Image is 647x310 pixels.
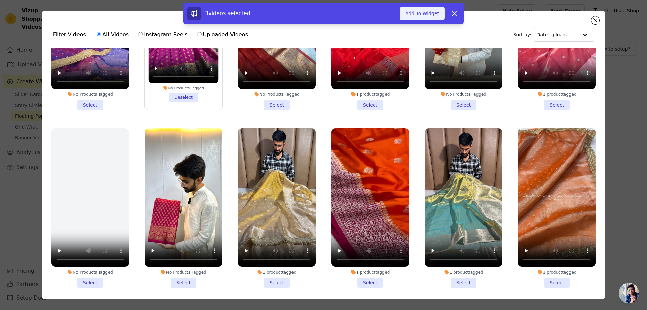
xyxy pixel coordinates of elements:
[51,270,129,275] div: No Products Tagged
[400,7,445,20] button: Add To Widget
[96,30,129,39] label: All Videos
[513,28,594,42] div: Sort by:
[148,86,218,90] div: No Products Tagged
[138,30,188,39] label: Instagram Reels
[145,270,222,275] div: No Products Tagged
[197,30,248,39] label: Uploaded Videos
[238,270,316,275] div: 1 product tagged
[238,92,316,97] div: No Products Tagged
[425,92,502,97] div: No Products Tagged
[205,10,250,17] span: 3 videos selected
[51,92,129,97] div: No Products Tagged
[425,270,502,275] div: 1 product tagged
[619,283,639,303] a: Open chat
[331,270,409,275] div: 1 product tagged
[331,92,409,97] div: 1 product tagged
[518,92,596,97] div: 1 product tagged
[518,270,596,275] div: 1 product tagged
[53,27,252,43] div: Filter Videos:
